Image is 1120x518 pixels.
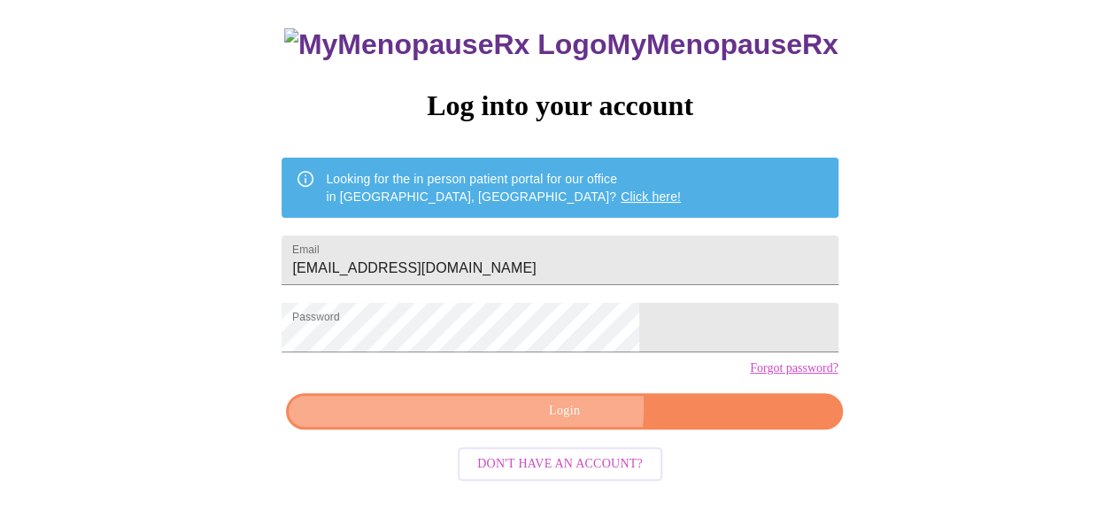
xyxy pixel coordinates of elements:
[621,189,681,204] a: Click here!
[286,393,842,429] button: Login
[284,28,838,61] h3: MyMenopauseRx
[326,163,681,213] div: Looking for the in person patient portal for our office in [GEOGRAPHIC_DATA], [GEOGRAPHIC_DATA]?
[306,400,822,422] span: Login
[282,89,838,122] h3: Log into your account
[284,28,606,61] img: MyMenopauseRx Logo
[458,447,662,482] button: Don't have an account?
[477,453,643,475] span: Don't have an account?
[453,454,667,469] a: Don't have an account?
[750,361,838,375] a: Forgot password?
